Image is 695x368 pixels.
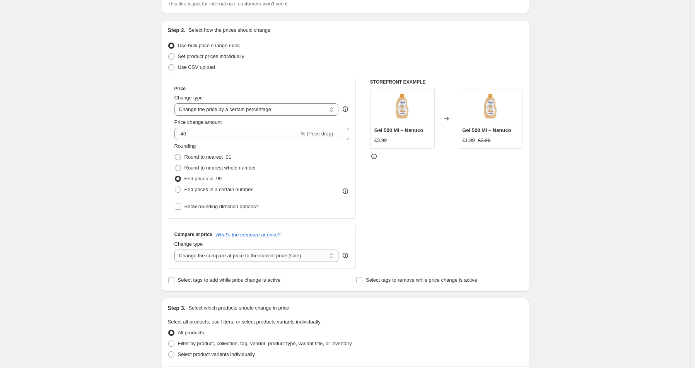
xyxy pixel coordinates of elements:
span: Change type [174,241,203,247]
span: Show rounding direction options? [184,204,259,209]
div: €1.99 [462,137,475,144]
span: Filter by product, collection, tag, vendor, product type, variant title, or inventory [178,341,352,346]
span: Set product prices individually [178,53,244,59]
div: help [342,252,349,259]
span: Price change amount [174,119,222,125]
span: % (Price drop) [301,131,333,137]
p: Select which products should change in price [188,304,289,312]
h6: STOREFRONT EXAMPLE [370,79,523,85]
span: Change type [174,95,203,101]
span: All products [178,330,204,335]
strike: €3.99 [478,137,491,144]
h3: Compare at price [174,231,212,238]
h3: Price [174,86,186,92]
span: This title is just for internal use, customers won't see it [168,1,288,7]
span: End prices in .99 [184,176,222,181]
span: Round to nearest whole number [184,165,256,171]
span: Rounding [174,143,196,149]
span: Gel 500 Ml – Nenuco [374,127,423,133]
span: Select all products, use filters, or select products variants individually [168,319,321,325]
h2: Step 2. [168,26,186,34]
input: -15 [174,128,299,140]
span: Select tags to add while price change is active [178,277,281,283]
p: Select how the prices should change [188,26,270,34]
span: Gel 500 Ml – Nenuco [462,127,511,133]
h2: Step 3. [168,304,186,312]
div: €3.99 [374,137,387,144]
span: Select product variants individually [178,351,255,357]
span: Use bulk price change rules [178,43,240,48]
img: K0FxM2ZJOHo1S2w2RDJLNWhjMkY5dUlFSzlHUnp4ekVVb1FiMzE5ZkVLLytOVFF5eE5qRythRTlYTkwzajFHMg2_80x.jpg [475,93,506,124]
span: Select tags to remove while price change is active [366,277,477,283]
img: K0FxM2ZJOHo1S2w2RDJLNWhjMkY5dUlFSzlHUnp4ekVVb1FiMzE5ZkVLLytOVFF5eE5qRythRTlYTkwzajFHMg2_80x.jpg [387,93,418,124]
span: End prices in a certain number [184,187,253,192]
span: Round to nearest .01 [184,154,231,160]
button: What's the compare at price? [215,232,281,238]
div: help [342,105,349,113]
span: Use CSV upload [178,64,215,70]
